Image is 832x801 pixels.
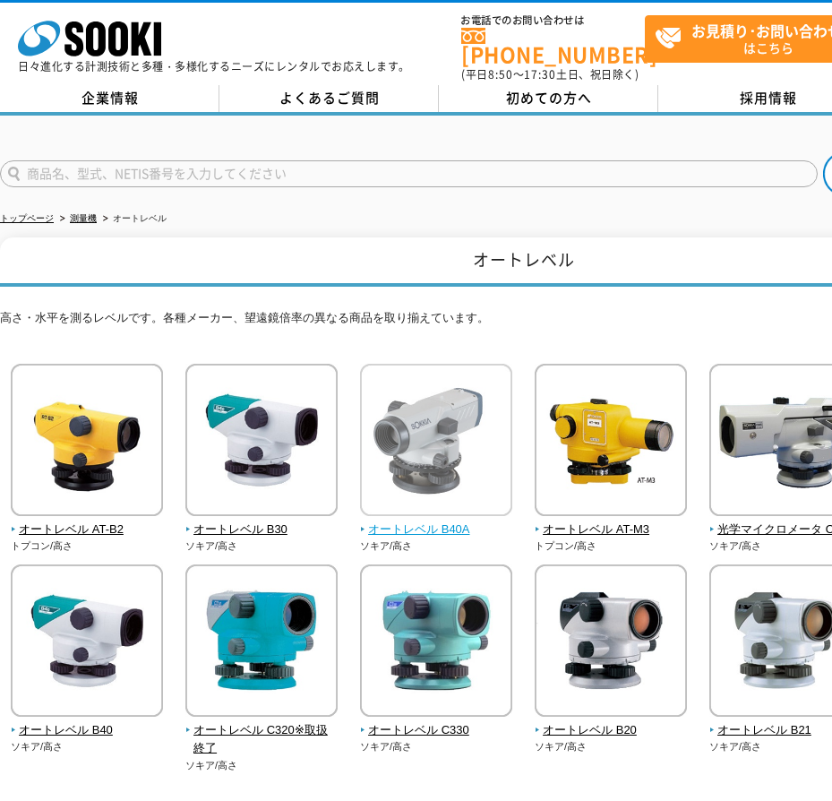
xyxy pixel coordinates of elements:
[11,704,164,740] a: オートレベル B40
[70,213,97,223] a: 測量機
[461,66,639,82] span: (平日 ～ 土日、祝日除く)
[535,521,688,539] span: オートレベル AT-M3
[461,15,645,26] span: お電話でのお問い合わせは
[185,521,339,539] span: オートレベル B30
[506,88,592,108] span: 初めての方へ
[360,521,513,539] span: オートレベル B40A
[535,704,688,740] a: オートレベル B20
[11,739,164,754] p: ソキア/高さ
[461,28,645,65] a: [PHONE_NUMBER]
[185,504,339,539] a: オートレベル B30
[535,739,688,754] p: ソキア/高さ
[439,85,658,112] a: 初めての方へ
[11,521,164,539] span: オートレベル AT-B2
[535,504,688,539] a: オートレベル AT-M3
[185,564,338,721] img: オートレベル C320※取扱終了
[360,538,513,554] p: ソキア/高さ
[18,61,410,72] p: 日々進化する計測技術と多種・多様化するニーズにレンタルでお応えします。
[185,721,339,759] span: オートレベル C320※取扱終了
[11,721,164,740] span: オートレベル B40
[360,704,513,740] a: オートレベル C330
[360,504,513,539] a: オートレベル B40A
[524,66,556,82] span: 17:30
[11,564,163,721] img: オートレベル B40
[185,364,338,521] img: オートレベル B30
[99,210,167,228] li: オートレベル
[535,564,687,721] img: オートレベル B20
[185,538,339,554] p: ソキア/高さ
[11,364,163,521] img: オートレベル AT-B2
[535,364,687,521] img: オートレベル AT-M3
[11,538,164,554] p: トプコン/高さ
[185,758,339,773] p: ソキア/高さ
[185,704,339,758] a: オートレベル C320※取扱終了
[535,538,688,554] p: トプコン/高さ
[488,66,513,82] span: 8:50
[360,364,512,521] img: オートレベル B40A
[360,721,513,740] span: オートレベル C330
[360,564,512,721] img: オートレベル C330
[360,739,513,754] p: ソキア/高さ
[219,85,439,112] a: よくあるご質問
[535,721,688,740] span: オートレベル B20
[11,504,164,539] a: オートレベル AT-B2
